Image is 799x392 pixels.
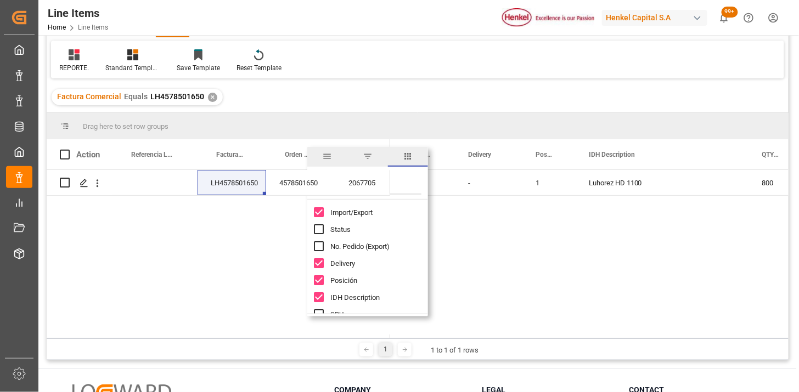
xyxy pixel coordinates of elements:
div: ✕ [208,93,217,102]
span: LH4578501650 [150,92,204,101]
div: Delivery column toggle visibility (visible) [314,255,435,272]
span: Drag here to set row groups [83,122,168,130]
span: Delivery [468,151,491,158]
span: Delivery [330,259,355,268]
button: Henkel Capital S.A [602,7,712,28]
span: Import/Export [330,208,373,217]
img: Henkel%20logo.jpg_1689854090.jpg [502,8,594,27]
div: Status column toggle visibility (hidden) [314,221,435,238]
span: Orden de Compra [285,151,312,158]
div: 1 to 1 of 1 rows [431,345,479,356]
div: 4578501650 [266,170,335,195]
button: Help Center [736,5,761,30]
div: 2067705 [335,170,390,195]
span: columns [388,147,428,167]
span: Equals [124,92,148,101]
span: Posición [330,276,357,285]
span: No. Pedido (Export) [330,242,390,251]
div: LH4578501650 [198,170,266,195]
span: Posición [536,151,553,158]
div: No. Pedido (Export) column toggle visibility (hidden) [314,238,435,255]
div: Standard Templates [105,63,160,73]
a: Home [48,24,66,31]
span: SBU [330,310,344,319]
div: Henkel Capital S.A [602,10,707,26]
div: Action [76,150,100,160]
div: - [455,170,522,195]
button: show 100 new notifications [712,5,736,30]
span: IDH Description [589,151,635,158]
span: 99+ [722,7,738,18]
span: general [307,147,347,167]
div: 1 [522,170,576,195]
div: 1 [379,343,392,356]
span: Factura Comercial [57,92,121,101]
span: QTY - Factura [762,151,780,158]
div: Line Items [48,5,108,21]
span: filter [347,147,387,167]
span: Referencia Leschaco (impo) [131,151,175,158]
div: SBU column toggle visibility (hidden) [314,306,435,323]
div: IDH Description column toggle visibility (visible) [314,289,435,306]
span: Factura Comercial [216,151,243,158]
div: Luhorez HD 1100 [576,170,749,195]
div: Import/Export column toggle visibility (visible) [314,204,435,221]
span: IDH Description [330,293,380,302]
span: Status [330,225,351,234]
div: REPORTE. [59,63,89,73]
div: Press SPACE to select this row. [47,170,390,196]
div: Reset Template [237,63,282,73]
div: Posición column toggle visibility (visible) [314,272,435,289]
div: Save Template [177,63,220,73]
